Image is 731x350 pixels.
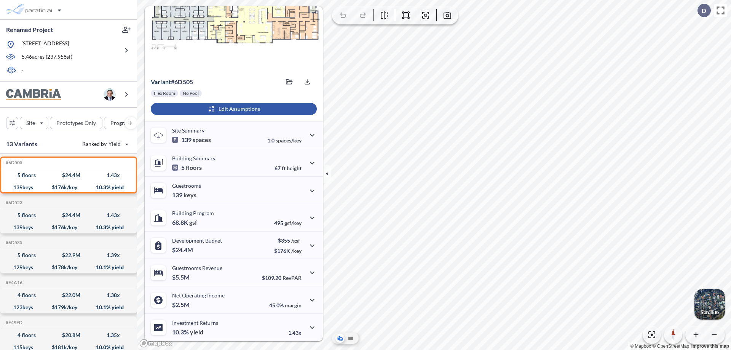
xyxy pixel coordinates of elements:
[267,137,302,144] p: 1.0
[151,78,171,85] span: Variant
[274,248,302,254] p: $176K
[288,329,302,336] p: 1.43x
[282,165,286,171] span: ft
[172,155,215,161] p: Building Summary
[26,119,35,127] p: Site
[172,320,218,326] p: Investment Returns
[109,140,121,148] span: Yield
[104,117,145,129] button: Program
[172,246,194,254] p: $24.4M
[20,117,48,129] button: Site
[274,220,302,226] p: 495
[702,7,706,14] p: D
[652,344,689,349] a: OpenStreetMap
[4,320,22,325] h5: Click to copy the code
[4,160,22,165] h5: Click to copy the code
[275,165,302,171] p: 67
[274,237,302,244] p: $355
[285,302,302,308] span: margin
[701,309,719,315] p: Satellite
[291,248,302,254] span: /key
[172,210,214,216] p: Building Program
[172,301,191,308] p: $2.5M
[172,328,203,336] p: 10.3%
[283,275,302,281] span: RevPAR
[6,139,37,149] p: 13 Variants
[4,240,22,245] h5: Click to copy the code
[154,90,175,96] p: Flex Room
[346,334,355,343] button: Site Plan
[110,119,132,127] p: Program
[172,219,197,226] p: 68.8K
[151,103,317,115] button: Edit Assumptions
[276,137,302,144] span: spaces/key
[76,138,133,150] button: Ranked by Yield
[56,119,96,127] p: Prototypes Only
[335,334,345,343] button: Aerial View
[691,344,729,349] a: Improve this map
[6,89,61,101] img: BrandImage
[172,164,202,171] p: 5
[694,289,725,320] img: Switcher Image
[172,136,211,144] p: 139
[183,90,199,96] p: No Pool
[189,219,197,226] span: gsf
[22,53,72,61] p: 5.46 acres ( 237,958 sf)
[50,117,102,129] button: Prototypes Only
[6,26,53,34] p: Renamed Project
[4,280,22,285] h5: Click to copy the code
[139,339,173,348] a: Mapbox homepage
[630,344,651,349] a: Mapbox
[291,237,300,244] span: /gsf
[269,302,302,308] p: 45.0%
[172,182,201,189] p: Guestrooms
[21,66,23,75] p: -
[172,273,191,281] p: $5.5M
[190,328,203,336] span: yield
[186,164,202,171] span: floors
[694,289,725,320] button: Switcher ImageSatellite
[172,237,222,244] p: Development Budget
[184,191,196,199] span: keys
[262,275,302,281] p: $109.20
[21,40,69,49] p: [STREET_ADDRESS]
[172,191,196,199] p: 139
[172,292,225,299] p: Net Operating Income
[4,200,22,205] h5: Click to copy the code
[172,127,204,134] p: Site Summary
[104,88,116,101] img: user logo
[172,265,222,271] p: Guestrooms Revenue
[151,78,193,86] p: # 6d505
[193,136,211,144] span: spaces
[287,165,302,171] span: height
[284,220,302,226] span: gsf/key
